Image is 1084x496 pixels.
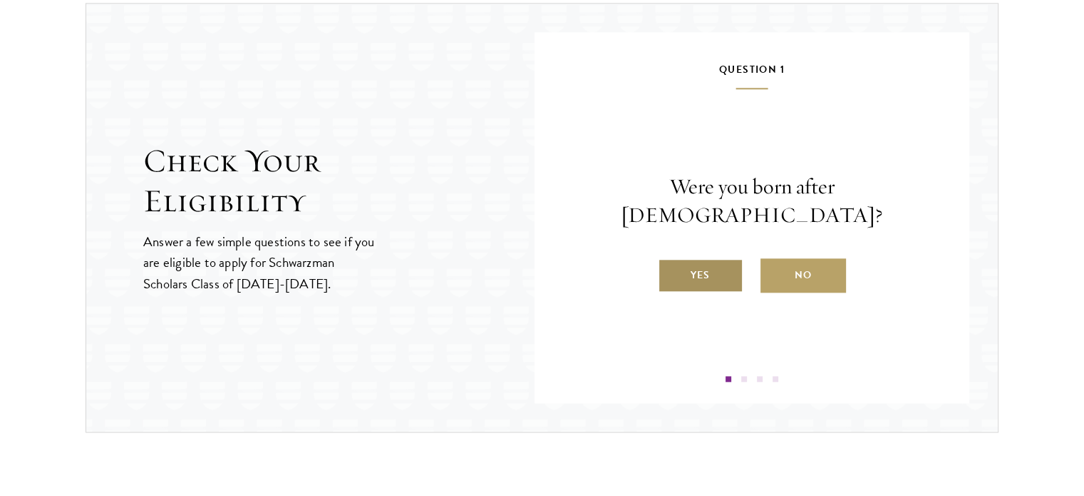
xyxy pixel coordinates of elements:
h5: Question 1 [577,61,926,89]
label: Yes [658,258,743,293]
p: Answer a few simple questions to see if you are eligible to apply for Schwarzman Scholars Class o... [143,231,376,293]
label: No [760,258,846,293]
p: Were you born after [DEMOGRAPHIC_DATA]? [577,173,926,230]
h2: Check Your Eligibility [143,141,535,221]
